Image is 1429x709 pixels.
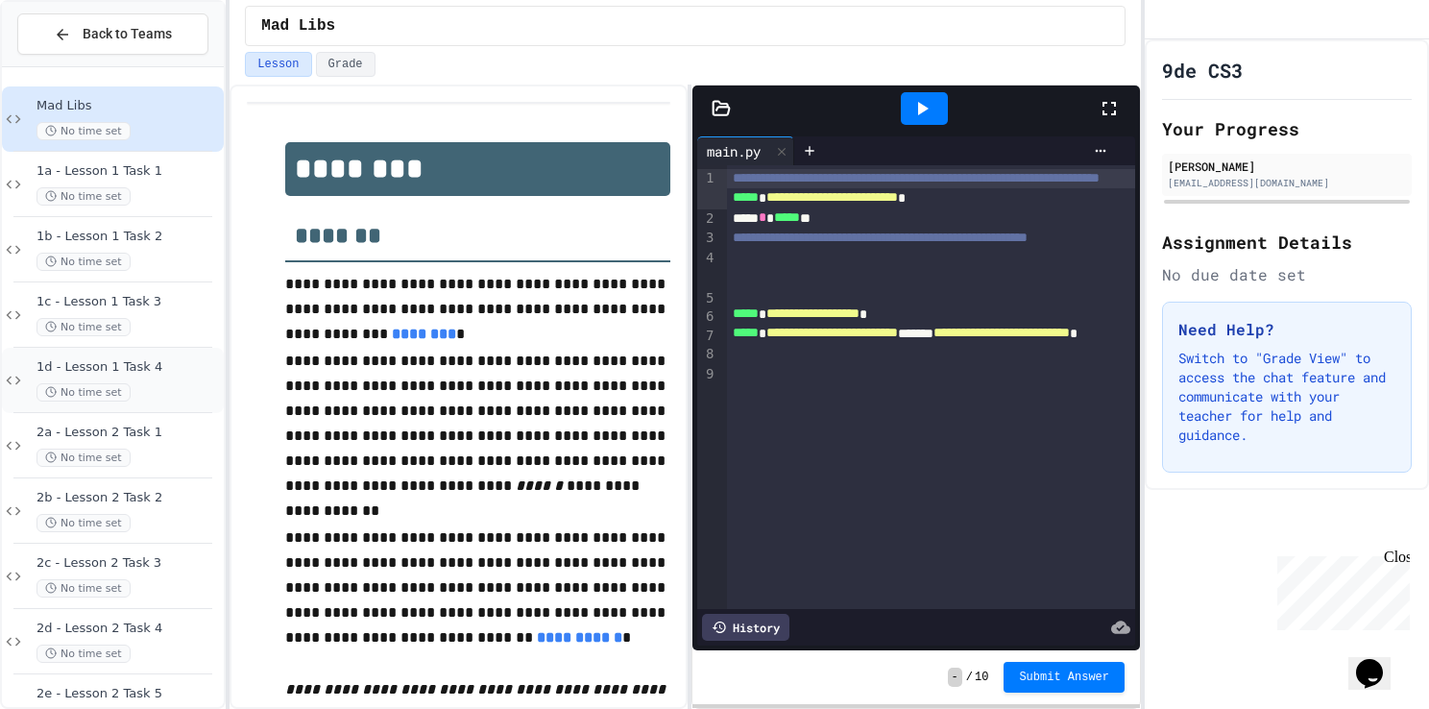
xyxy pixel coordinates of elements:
[36,294,220,310] span: 1c - Lesson 1 Task 3
[1168,176,1406,190] div: [EMAIL_ADDRESS][DOMAIN_NAME]
[36,318,131,336] span: No time set
[697,209,716,230] div: 2
[1162,263,1412,286] div: No due date set
[36,253,131,271] span: No time set
[36,122,131,140] span: No time set
[36,449,131,467] span: No time set
[36,686,220,702] span: 2e - Lesson 2 Task 5
[1270,549,1410,630] iframe: chat widget
[36,425,220,441] span: 2a - Lesson 2 Task 1
[697,229,716,249] div: 3
[1004,662,1125,693] button: Submit Answer
[697,327,716,346] div: 7
[36,555,220,572] span: 2c - Lesson 2 Task 3
[1348,632,1410,690] iframe: chat widget
[1019,670,1109,685] span: Submit Answer
[36,229,220,245] span: 1b - Lesson 1 Task 2
[697,141,770,161] div: main.py
[36,514,131,532] span: No time set
[1162,229,1412,256] h2: Assignment Details
[697,249,716,289] div: 4
[17,13,208,55] button: Back to Teams
[697,169,716,209] div: 1
[975,670,988,685] span: 10
[1178,349,1395,445] p: Switch to "Grade View" to access the chat feature and communicate with your teacher for help and ...
[697,289,716,308] div: 5
[36,490,220,506] span: 2b - Lesson 2 Task 2
[36,187,131,206] span: No time set
[36,645,131,663] span: No time set
[697,136,794,165] div: main.py
[316,52,375,77] button: Grade
[36,579,131,598] span: No time set
[1178,318,1395,341] h3: Need Help?
[245,52,311,77] button: Lesson
[966,670,973,685] span: /
[697,365,716,405] div: 9
[36,98,220,114] span: Mad Libs
[1162,115,1412,142] h2: Your Progress
[702,614,789,641] div: History
[36,621,220,637] span: 2d - Lesson 2 Task 4
[948,668,962,687] span: -
[261,14,335,37] span: Mad Libs
[1168,158,1406,175] div: [PERSON_NAME]
[36,163,220,180] span: 1a - Lesson 1 Task 1
[697,345,716,365] div: 8
[36,383,131,402] span: No time set
[36,359,220,376] span: 1d - Lesson 1 Task 4
[83,24,172,44] span: Back to Teams
[1162,57,1243,84] h1: 9de CS3
[8,8,133,122] div: Chat with us now!Close
[697,307,716,327] div: 6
